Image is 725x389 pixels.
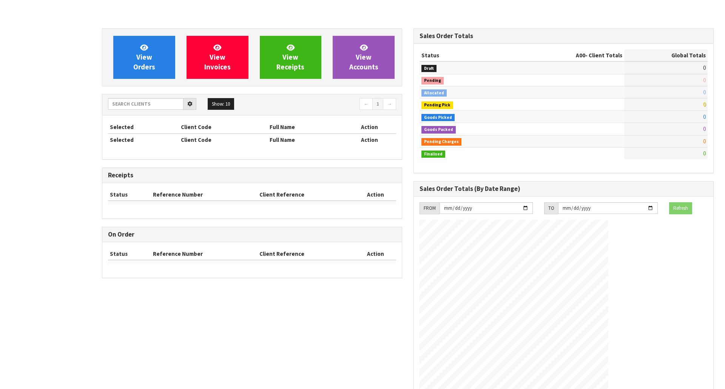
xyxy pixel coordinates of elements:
h3: Sales Order Totals [420,32,708,40]
th: Action [355,248,396,260]
th: Action [342,134,396,146]
h3: On Order [108,231,396,238]
th: Action [342,121,396,133]
div: FROM [420,202,440,214]
th: Selected [108,134,179,146]
a: ViewOrders [113,36,175,79]
th: Reference Number [151,248,258,260]
th: Status [420,49,515,62]
span: 0 [703,125,706,132]
h3: Sales Order Totals (By Date Range) [420,185,708,192]
nav: Page navigation [258,98,396,111]
span: Pending Charges [421,138,461,146]
span: View Invoices [204,43,231,71]
th: Status [108,248,151,260]
span: 0 [703,150,706,157]
a: ← [359,98,373,110]
th: Client Code [179,121,268,133]
th: Selected [108,121,179,133]
span: Goods Packed [421,126,456,134]
a: ViewInvoices [187,36,248,79]
th: Client Reference [258,248,355,260]
a: ViewAccounts [333,36,395,79]
span: 0 [703,64,706,71]
a: → [383,98,396,110]
span: 0 [703,89,706,96]
h3: Receipts [108,172,396,179]
th: Full Name [268,134,342,146]
th: Status [108,189,151,201]
input: Search clients [108,98,184,110]
span: 0 [703,77,706,84]
button: Refresh [669,202,692,214]
span: Pending Pick [421,101,453,109]
th: Client Reference [258,189,355,201]
th: Action [355,189,396,201]
button: Show: 10 [208,98,234,110]
a: ViewReceipts [260,36,322,79]
span: 0 [703,138,706,145]
th: Reference Number [151,189,258,201]
th: Full Name [268,121,342,133]
span: A00 [576,52,585,59]
span: 0 [703,113,706,120]
span: Goods Picked [421,114,455,121]
span: View Orders [133,43,155,71]
span: Finalised [421,151,445,158]
th: Global Totals [624,49,708,62]
span: View Receipts [276,43,304,71]
th: - Client Totals [515,49,624,62]
span: Draft [421,65,437,72]
a: 1 [372,98,383,110]
span: Pending [421,77,444,85]
span: View Accounts [349,43,378,71]
div: TO [544,202,558,214]
span: Allocated [421,89,447,97]
th: Client Code [179,134,268,146]
span: 0 [703,101,706,108]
